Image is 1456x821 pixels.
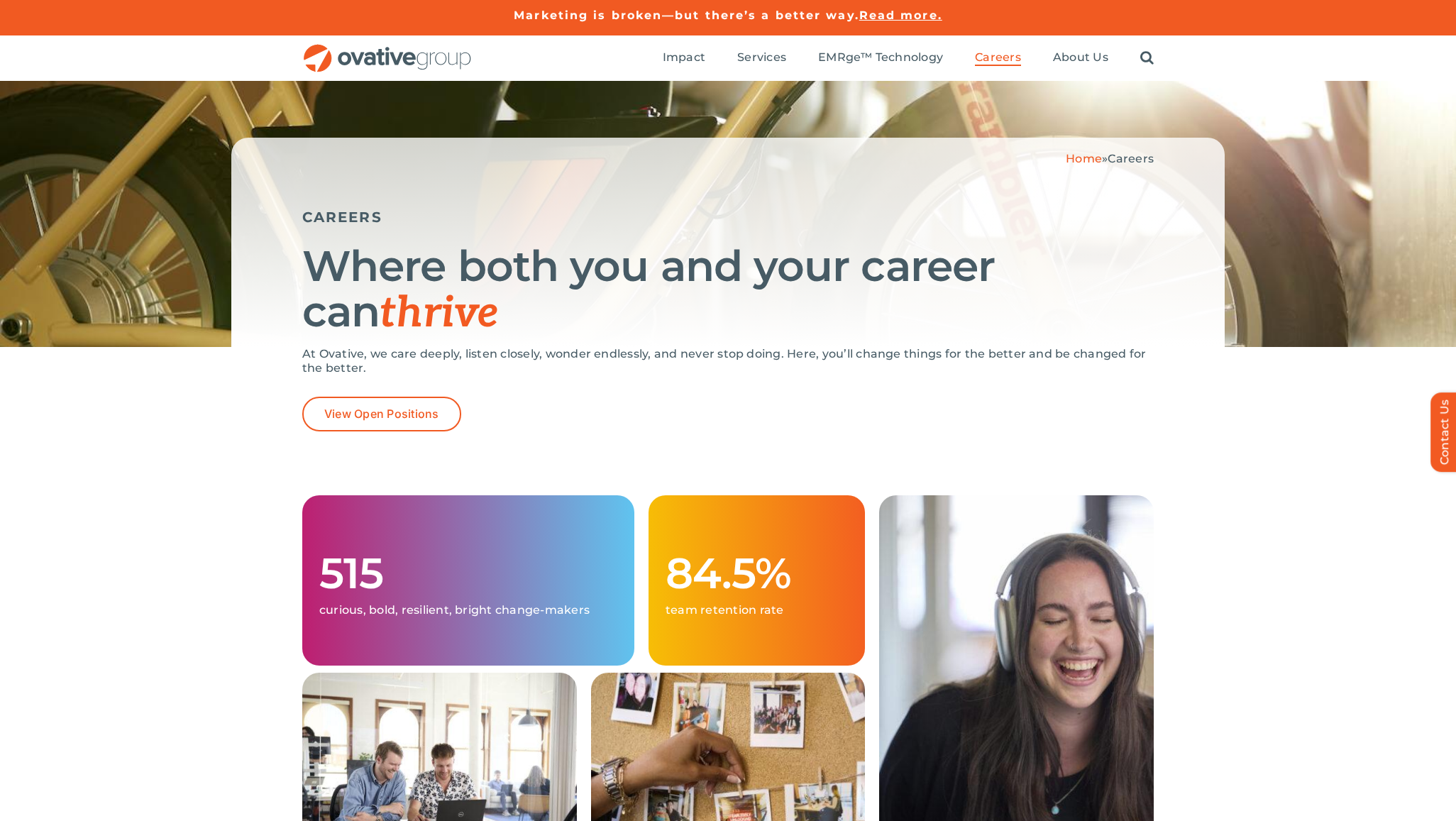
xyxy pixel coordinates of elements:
a: EMRge™ Technology [818,50,943,66]
a: Careers [975,50,1021,66]
h1: Where both you and your career can [302,243,1154,336]
span: » [1066,152,1154,165]
p: curious, bold, resilient, bright change-makers [319,603,617,617]
a: Marketing is broken—but there’s a better way. [514,9,859,22]
a: Search [1140,50,1154,66]
span: Services [737,50,786,65]
a: Home [1066,152,1102,165]
p: team retention rate [666,603,848,617]
h1: 84.5% [666,551,848,596]
a: About Us [1053,50,1108,66]
a: Impact [663,50,705,66]
p: At Ovative, we care deeply, listen closely, wonder endlessly, and never stop doing. Here, you’ll ... [302,347,1154,375]
h5: CAREERS [302,209,1154,226]
span: thrive [380,288,498,339]
span: Careers [975,50,1021,65]
a: OG_Full_horizontal_RGB [302,43,473,56]
a: Read more. [859,9,942,22]
span: EMRge™ Technology [818,50,943,65]
span: About Us [1053,50,1108,65]
h1: 515 [319,551,617,596]
span: Careers [1108,152,1154,165]
span: View Open Positions [324,407,439,421]
span: Impact [663,50,705,65]
nav: Menu [663,35,1154,81]
a: View Open Positions [302,397,461,431]
a: Services [737,50,786,66]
